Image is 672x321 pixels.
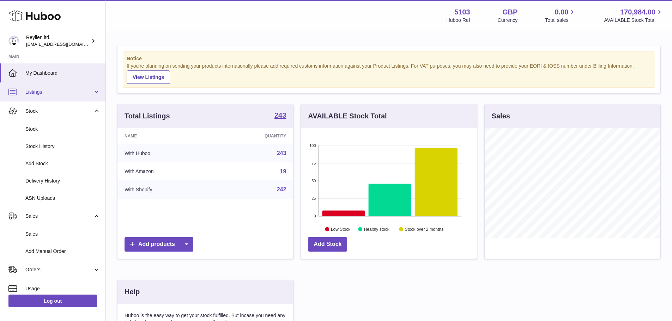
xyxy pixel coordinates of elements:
span: 170,984.00 [620,7,655,17]
a: Log out [8,295,97,307]
text: 25 [312,196,316,200]
text: 0 [314,214,316,218]
span: Stock [25,126,100,132]
a: 242 [277,186,286,192]
span: AVAILABLE Stock Total [604,17,664,24]
a: 243 [277,150,286,156]
td: With Amazon [117,162,214,181]
a: 0.00 Total sales [545,7,576,24]
a: 170,984.00 AVAILABLE Stock Total [604,7,664,24]
a: 243 [274,112,286,120]
strong: 243 [274,112,286,119]
strong: Notice [127,55,651,62]
span: Stock [25,108,93,115]
th: Quantity [214,128,293,144]
text: 100 [309,143,316,148]
td: With Shopify [117,180,214,199]
span: Sales [25,213,93,220]
text: 75 [312,161,316,165]
td: With Huboo [117,144,214,162]
div: If you're planning on sending your products internationally please add required customs informati... [127,63,651,84]
span: My Dashboard [25,70,100,76]
div: Reyllen ltd. [26,34,90,48]
span: Stock History [25,143,100,150]
a: Add Stock [308,237,347,252]
span: Add Manual Order [25,248,100,255]
span: Add Stock [25,160,100,167]
a: Add products [125,237,193,252]
text: Healthy stock [364,227,390,232]
a: 19 [280,168,286,174]
text: Low Stock [331,227,351,232]
span: Usage [25,285,100,292]
h3: AVAILABLE Stock Total [308,111,387,121]
strong: 5103 [454,7,470,17]
span: [EMAIL_ADDRESS][DOMAIN_NAME] [26,41,104,47]
span: Orders [25,266,93,273]
span: Total sales [545,17,576,24]
span: 0.00 [555,7,569,17]
span: ASN Uploads [25,195,100,202]
span: Delivery History [25,178,100,184]
th: Name [117,128,214,144]
text: 50 [312,179,316,183]
span: Listings [25,89,93,95]
text: Stock over 2 months [405,227,443,232]
h3: Total Listings [125,111,170,121]
span: Sales [25,231,100,237]
h3: Sales [492,111,510,121]
div: Huboo Ref [447,17,470,24]
h3: Help [125,287,140,297]
a: View Listings [127,70,170,84]
div: Currency [498,17,518,24]
strong: GBP [502,7,517,17]
img: internalAdmin-5103@internal.huboo.com [8,36,19,46]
